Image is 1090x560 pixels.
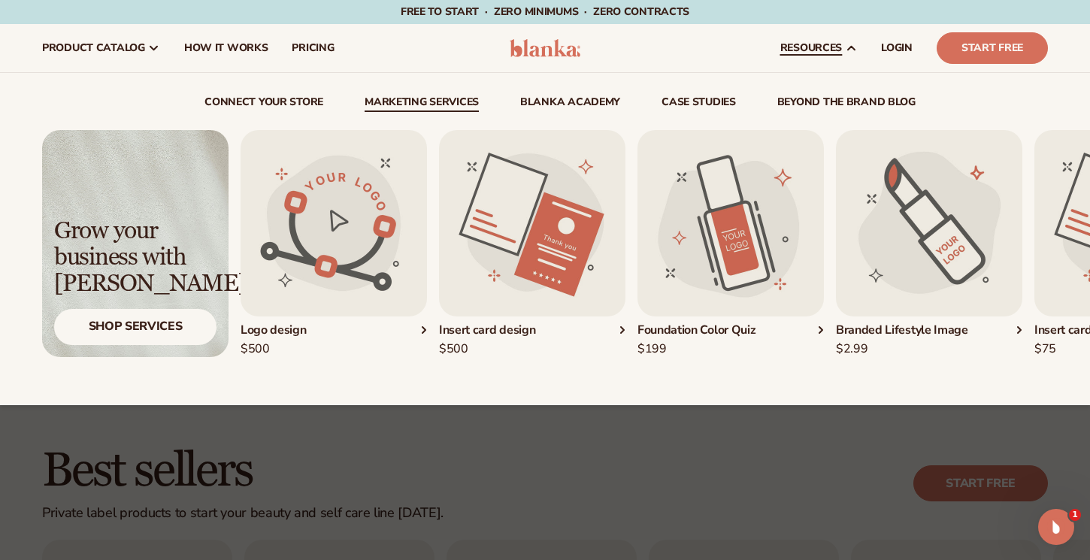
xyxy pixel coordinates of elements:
a: Insert card design. Insert card design$500 [439,130,625,357]
div: 2 / 5 [439,130,625,357]
a: Start Free [937,32,1048,64]
iframe: Intercom live chat [1038,509,1074,545]
img: logo [510,39,581,57]
img: Foundation color quiz. [637,130,824,316]
a: case studies [662,97,736,112]
a: Light background with shadow. Grow your business with [PERSON_NAME] Shop Services [42,130,229,357]
div: $500 [439,338,625,357]
img: Light background with shadow. [42,130,229,357]
div: 1 / 5 [241,130,427,357]
div: Insert card design [439,322,625,338]
span: Free to start · ZERO minimums · ZERO contracts [401,5,689,19]
a: How It Works [172,24,280,72]
span: How It Works [184,42,268,54]
a: resources [768,24,869,72]
span: 1 [1069,509,1081,521]
div: 4 / 5 [836,130,1022,357]
a: beyond the brand blog [777,97,916,112]
a: LOGIN [869,24,925,72]
a: Blanka Academy [520,97,620,112]
span: product catalog [42,42,145,54]
img: Insert card design. [439,130,625,316]
div: $500 [241,338,427,357]
img: Branded lifestyle image. [836,130,1022,316]
img: Logo design. [241,130,427,316]
div: Logo design [241,322,427,338]
a: Marketing services [365,97,479,112]
a: connect your store [204,97,323,112]
div: $2.99 [836,338,1022,357]
a: pricing [280,24,346,72]
a: Logo design. Logo design$500 [241,130,427,357]
span: resources [780,42,842,54]
a: Foundation color quiz. Foundation Color Quiz$199 [637,130,824,357]
div: Grow your business with [PERSON_NAME] [54,218,216,298]
div: 3 / 5 [637,130,824,357]
div: Branded Lifestyle Image [836,322,1022,338]
span: pricing [292,42,334,54]
div: Shop Services [54,309,216,344]
div: $199 [637,338,824,357]
span: LOGIN [881,42,913,54]
div: Foundation Color Quiz [637,322,824,338]
a: Branded lifestyle image. Branded Lifestyle Image$2.99 [836,130,1022,357]
a: product catalog [30,24,172,72]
